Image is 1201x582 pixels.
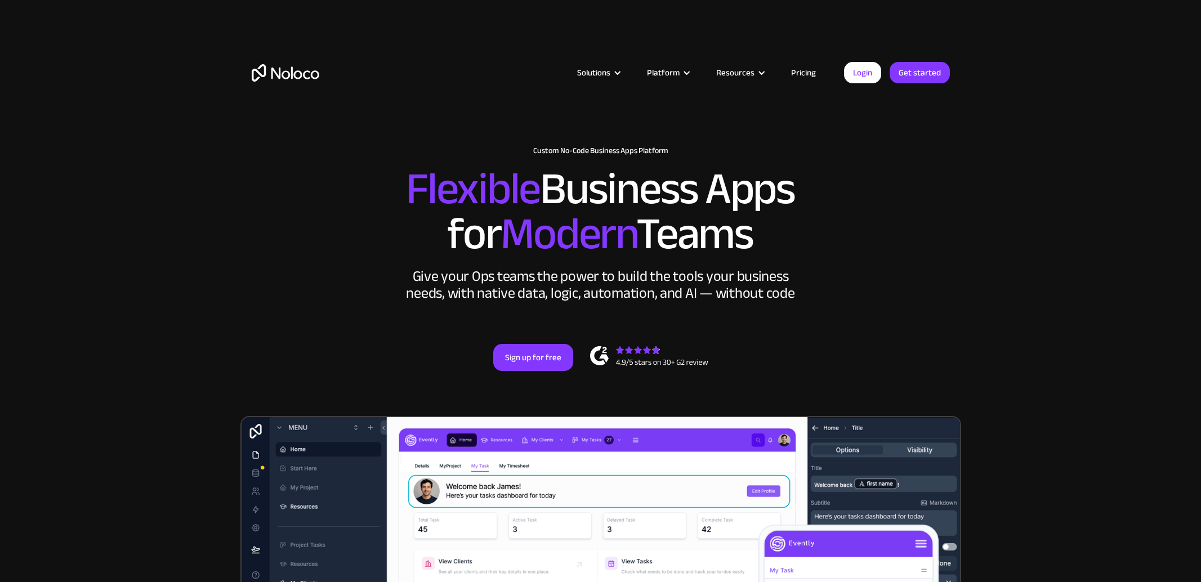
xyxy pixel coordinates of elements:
[716,65,754,80] div: Resources
[777,65,830,80] a: Pricing
[501,192,636,276] span: Modern
[647,65,680,80] div: Platform
[252,167,950,257] h2: Business Apps for Teams
[252,146,950,155] h1: Custom No-Code Business Apps Platform
[563,65,633,80] div: Solutions
[493,344,573,371] a: Sign up for free
[844,62,881,83] a: Login
[406,147,540,231] span: Flexible
[252,64,319,82] a: home
[633,65,702,80] div: Platform
[577,65,610,80] div: Solutions
[404,268,798,302] div: Give your Ops teams the power to build the tools your business needs, with native data, logic, au...
[702,65,777,80] div: Resources
[890,62,950,83] a: Get started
